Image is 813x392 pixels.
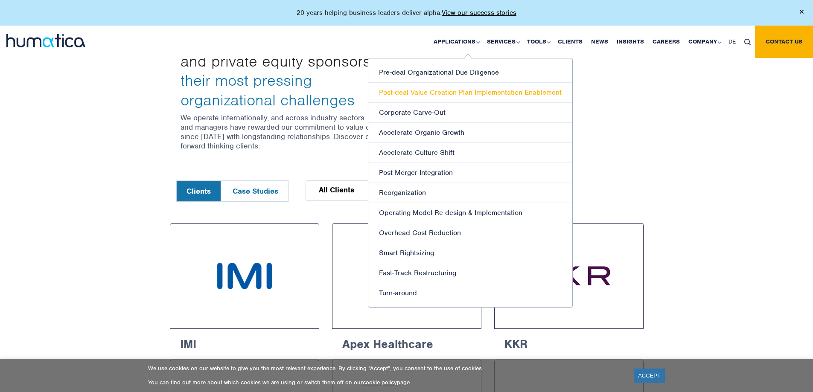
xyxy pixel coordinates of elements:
[442,9,516,17] a: View our success stories
[587,26,612,58] a: News
[186,239,303,313] img: IMI
[368,143,572,163] a: Accelerate Culture Shift
[148,365,623,372] p: We use cookies on our website to give you the most relevant experience. By clicking “Accept”, you...
[170,329,319,356] h6: IMI
[332,329,481,356] h6: Apex Healthcare
[648,26,684,58] a: Careers
[181,51,397,110] span: with their most pressing organizational challenges
[634,369,665,383] a: ACCEPT
[429,26,483,58] a: Applications
[368,183,572,203] a: Reorganization
[368,223,572,243] a: Overhead Cost Reduction
[483,26,523,58] a: Services
[6,34,85,47] img: logo
[319,186,354,193] span: All Clients
[612,26,648,58] a: Insights
[523,26,554,58] a: Tools
[554,26,587,58] a: Clients
[368,243,572,263] a: Smart Rightsizing
[494,329,644,356] h6: KKR
[368,103,572,123] a: Corporate Carve-Out
[755,26,813,58] a: Contact us
[368,203,572,223] a: Operating Model Re-design & Implementation
[148,379,623,386] p: You can find out more about which cookies we are using or switch them off on our page.
[728,38,736,45] span: DE
[368,123,572,143] a: Accelerate Organic Growth
[684,26,724,58] a: Company
[368,83,572,103] a: Post-deal Value Creation Plan Implementation Enablement
[368,163,572,183] a: Post-Merger Integration
[744,39,751,45] img: search_icon
[223,181,288,201] button: Case Studies
[368,63,572,83] a: Pre-deal Organizational Due Diligence
[368,263,572,283] a: Fast-Track Restructuring
[181,32,400,110] h3: Supporting business leaders and private equity sponsors
[181,113,400,151] p: We operate internationally, and across industry sectors. Owners and managers have rewarded our co...
[297,9,516,17] p: 20 years helping business leaders deliver alpha.
[177,181,221,201] button: Clients
[368,283,572,303] a: Turn-around
[363,379,397,386] a: cookie policy
[724,26,740,58] a: DE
